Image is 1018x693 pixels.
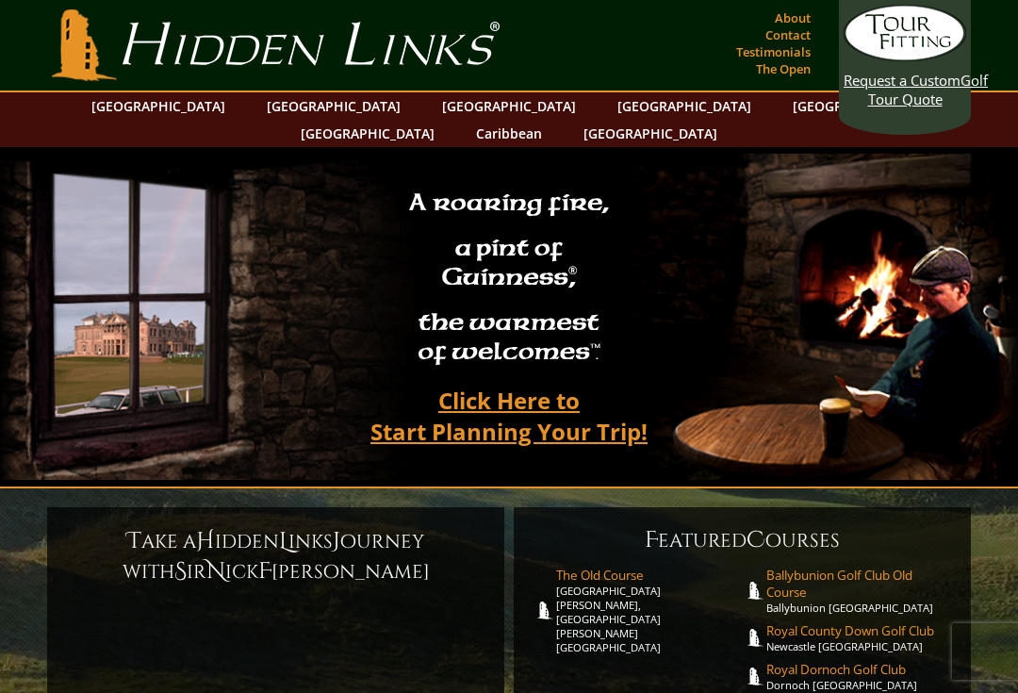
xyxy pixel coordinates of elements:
[844,5,966,108] a: Request a CustomGolf Tour Quote
[574,120,727,147] a: [GEOGRAPHIC_DATA]
[206,556,225,586] span: N
[761,22,815,48] a: Contact
[174,556,187,586] span: S
[352,378,666,454] a: Click Here toStart Planning Your Trip!
[533,525,952,555] h6: eatured ourses
[766,567,953,601] span: Ballybunion Golf Club Old Course
[766,622,953,653] a: Royal County Down Golf ClubNewcastle [GEOGRAPHIC_DATA]
[766,661,953,692] a: Royal Dornoch Golf ClubDornoch [GEOGRAPHIC_DATA]
[766,567,953,615] a: Ballybunion Golf Club Old CourseBallybunion [GEOGRAPHIC_DATA]
[433,92,585,120] a: [GEOGRAPHIC_DATA]
[467,120,551,147] a: Caribbean
[291,120,444,147] a: [GEOGRAPHIC_DATA]
[751,56,815,82] a: The Open
[783,92,936,120] a: [GEOGRAPHIC_DATA]
[556,567,743,584] span: The Old Course
[82,92,235,120] a: [GEOGRAPHIC_DATA]
[127,526,141,556] span: T
[770,5,815,31] a: About
[279,526,288,556] span: L
[397,180,621,378] h2: A roaring fire, a pint of Guinness , the warmest of welcomes™.
[645,525,658,555] span: F
[196,526,215,556] span: H
[766,661,953,678] span: Royal Dornoch Golf Club
[66,526,485,586] h6: ake a idden inks ourney with ir ick [PERSON_NAME]
[731,39,815,65] a: Testimonials
[333,526,340,556] span: J
[747,525,765,555] span: C
[844,71,961,90] span: Request a Custom
[257,92,410,120] a: [GEOGRAPHIC_DATA]
[556,567,743,654] a: The Old Course[GEOGRAPHIC_DATA][PERSON_NAME], [GEOGRAPHIC_DATA][PERSON_NAME] [GEOGRAPHIC_DATA]
[608,92,761,120] a: [GEOGRAPHIC_DATA]
[766,622,953,639] span: Royal County Down Golf Club
[258,556,271,586] span: F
